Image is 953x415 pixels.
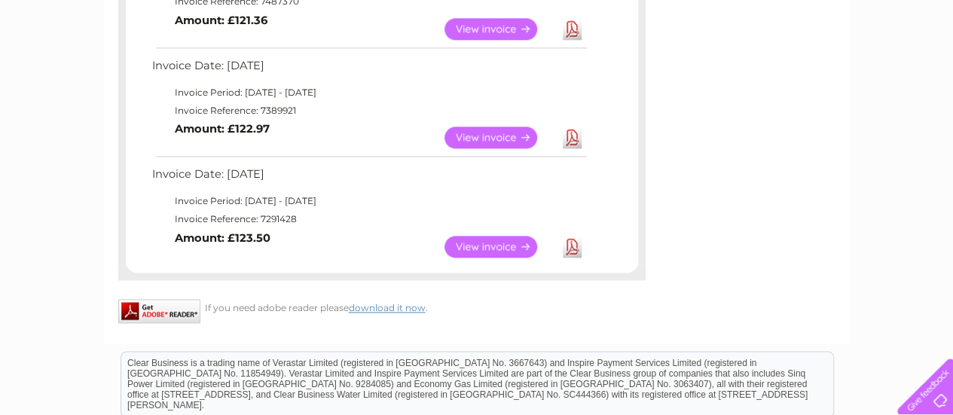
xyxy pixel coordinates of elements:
[669,8,773,26] a: 0333 014 3131
[853,64,890,75] a: Contact
[175,122,270,136] b: Amount: £122.97
[175,231,270,245] b: Amount: £123.50
[118,299,646,313] div: If you need adobe reader please .
[822,64,844,75] a: Blog
[148,210,589,228] td: Invoice Reference: 7291428
[121,8,833,73] div: Clear Business is a trading name of Verastar Limited (registered in [GEOGRAPHIC_DATA] No. 3667643...
[148,164,589,192] td: Invoice Date: [DATE]
[444,18,555,40] a: View
[148,84,589,102] td: Invoice Period: [DATE] - [DATE]
[903,64,939,75] a: Log out
[33,39,110,85] img: logo.png
[725,64,759,75] a: Energy
[444,236,555,258] a: View
[148,192,589,210] td: Invoice Period: [DATE] - [DATE]
[563,127,582,148] a: Download
[688,64,716,75] a: Water
[768,64,813,75] a: Telecoms
[349,302,426,313] a: download it now
[444,127,555,148] a: View
[563,18,582,40] a: Download
[148,102,589,120] td: Invoice Reference: 7389921
[563,236,582,258] a: Download
[175,14,267,27] b: Amount: £121.36
[148,56,589,84] td: Invoice Date: [DATE]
